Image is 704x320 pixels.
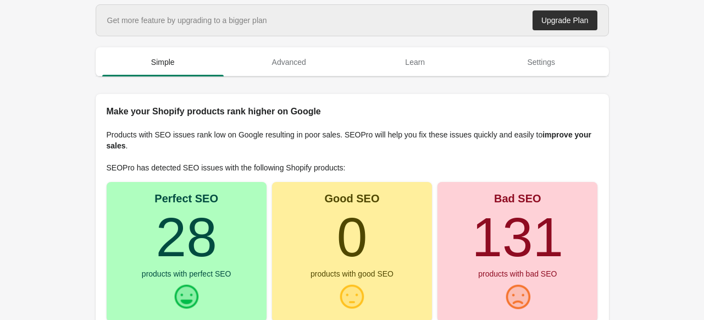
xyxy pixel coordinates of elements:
[107,15,267,26] div: Get more feature by upgrading to a bigger plan
[226,48,352,76] button: Advanced
[494,193,541,204] div: Bad SEO
[107,162,598,173] p: SEOPro has detected SEO issues with the following Shopify products:
[100,48,226,76] button: Simple
[480,52,602,72] span: Settings
[472,206,563,268] turbo-frame: 131
[533,10,597,30] a: Upgrade Plan
[107,105,598,118] h2: Make your Shopify products rank higher on Google
[478,48,605,76] button: Settings
[541,16,589,25] div: Upgrade Plan
[107,130,591,150] b: improve your sales
[102,52,224,72] span: Simple
[337,206,368,268] turbo-frame: 0
[354,52,476,72] span: Learn
[478,270,557,278] div: products with bad SEO
[311,270,393,278] div: products with good SEO
[142,270,231,278] div: products with perfect SEO
[107,129,598,151] p: Products with SEO issues rank low on Google resulting in poor sales. SEOPro will help you fix the...
[352,48,479,76] button: Learn
[154,193,218,204] div: Perfect SEO
[324,193,379,204] div: Good SEO
[228,52,350,72] span: Advanced
[156,206,217,268] turbo-frame: 28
